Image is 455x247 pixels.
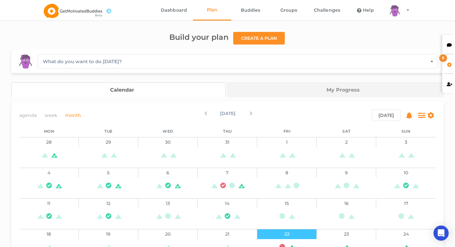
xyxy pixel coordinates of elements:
[198,137,257,147] div: 31
[372,110,401,121] button: [DATE]
[376,168,436,178] div: 10
[257,126,317,137] div: Fri
[138,229,198,239] div: 20
[19,111,37,119] span: agenda
[19,168,79,178] div: 4
[45,111,57,119] span: week
[433,226,449,241] div: Open Intercom Messenger
[317,137,376,147] div: 2
[138,168,198,178] div: 6
[376,126,436,137] div: Sun
[198,198,257,208] div: 14
[19,229,79,239] div: 18
[106,9,111,14] span: 4
[376,229,436,239] div: 24
[198,168,257,178] div: 7
[439,54,447,62] div: 5
[169,33,228,42] span: Build your plan
[138,126,198,137] div: Wed
[138,137,198,147] div: 30
[43,58,122,65] div: What do you want to do [DATE]?
[79,126,138,137] div: Tue
[257,137,317,147] div: 1
[79,168,138,178] div: 5
[257,168,317,178] div: 8
[376,137,436,147] div: 3
[19,137,79,147] div: 28
[376,198,436,208] div: 17
[79,137,138,147] div: 29
[227,82,444,97] a: My Progress
[317,198,376,208] div: 16
[11,82,226,97] a: Calendar
[138,198,198,208] div: 13
[79,229,138,239] div: 19
[317,229,376,239] div: 23
[257,229,317,239] div: 22
[317,126,376,137] div: Sat
[65,111,81,119] span: month
[233,32,285,45] button: Create a plan
[19,126,79,137] div: Mon
[158,110,297,121] div: [DATE]
[198,126,257,137] div: Thu
[317,168,376,178] div: 9
[19,198,79,208] div: 11
[257,198,317,208] div: 15
[79,198,138,208] div: 12
[198,229,257,239] div: 21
